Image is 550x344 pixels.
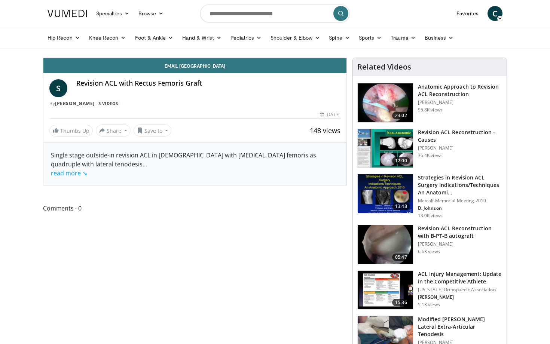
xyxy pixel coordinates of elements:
img: VuMedi Logo [48,10,87,17]
div: [DATE] [320,111,340,118]
a: Pediatrics [226,30,266,45]
a: Email [GEOGRAPHIC_DATA] [43,58,346,73]
p: [PERSON_NAME] [418,99,502,105]
a: Hip Recon [43,30,85,45]
span: 12:00 [392,157,410,165]
img: feAgcbrvkPN5ynqH5hMDoxOjByOzd1EX_1.150x105_q85_crop-smart_upscale.jpg [358,129,413,168]
a: 3 Videos [96,100,120,107]
a: Business [420,30,458,45]
p: 6.6K views [418,249,440,255]
div: Single stage outside-in revision ACL in [DEMOGRAPHIC_DATA] with [MEDICAL_DATA] femoris as quadrup... [51,151,339,178]
h3: Revision ACL Reconstruction - Causes [418,129,502,144]
a: 13:48 Strategies in Revision ACL Surgery Indications/Techniques An Anatomi… Metcalf Memorial Meet... [357,174,502,219]
a: Thumbs Up [49,125,93,136]
h3: Revision ACL Reconstruction with B-PT-B autograft [418,225,502,240]
h3: ACL Injury Management: Update in the Competitive Athlete [418,270,502,285]
a: Spine [324,30,354,45]
a: Browse [134,6,168,21]
button: Save to [134,125,172,136]
a: Shoulder & Elbow [266,30,324,45]
p: 95.8K views [418,107,443,113]
p: 36.4K views [418,153,443,159]
p: [PERSON_NAME] [418,294,502,300]
a: Hand & Wrist [178,30,226,45]
a: Knee Recon [85,30,131,45]
span: Comments 0 [43,203,347,213]
p: Metcalf Memorial Meeting 2010 [418,198,502,204]
p: D. Johnson [418,205,502,211]
a: 12:00 Revision ACL Reconstruction - Causes [PERSON_NAME] 36.4K views [357,129,502,168]
span: 148 views [310,126,340,135]
a: S [49,79,67,97]
button: Share [96,125,131,136]
img: Picture_4_15_3.png.150x105_q85_crop-smart_upscale.jpg [358,174,413,213]
a: C [488,6,502,21]
a: Favorites [452,6,483,21]
img: fu_1.png.150x105_q85_crop-smart_upscale.jpg [358,83,413,122]
div: By [49,100,340,107]
h3: Anatomic Approach to Revision ACL Reconstruction [418,83,502,98]
a: read more ↘ [51,169,87,177]
img: 38890_0000_3.png.150x105_q85_crop-smart_upscale.jpg [358,225,413,264]
input: Search topics, interventions [200,4,350,22]
p: [PERSON_NAME] [418,241,502,247]
span: 13:48 [392,203,410,210]
a: Specialties [92,6,134,21]
a: Trauma [386,30,420,45]
p: [PERSON_NAME] [418,145,502,151]
h3: Strategies in Revision ACL Surgery Indications/Techniques An Anatomi… [418,174,502,196]
h4: Related Videos [357,62,411,71]
a: Sports [354,30,386,45]
a: 05:47 Revision ACL Reconstruction with B-PT-B autograft [PERSON_NAME] 6.6K views [357,225,502,264]
h4: Revision ACL with Rectus Femoris Graft [76,79,340,87]
span: 05:47 [392,254,410,261]
a: [PERSON_NAME] [55,100,95,107]
span: 15:36 [392,299,410,306]
a: Foot & Ankle [131,30,178,45]
p: 13.0K views [418,213,443,219]
a: 23:02 Anatomic Approach to Revision ACL Reconstruction [PERSON_NAME] 95.8K views [357,83,502,123]
p: [US_STATE] Orthopaedic Association [418,287,502,293]
img: 96c4158f-fd48-4bc2-8582-bbc5b241b729.150x105_q85_crop-smart_upscale.jpg [358,271,413,310]
span: 23:02 [392,112,410,119]
h3: Modified [PERSON_NAME] Lateral Extra-Articular Tenodesis [418,316,502,338]
p: 5.1K views [418,302,440,308]
a: 15:36 ACL Injury Management: Update in the Competitive Athlete [US_STATE] Orthopaedic Association... [357,270,502,310]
